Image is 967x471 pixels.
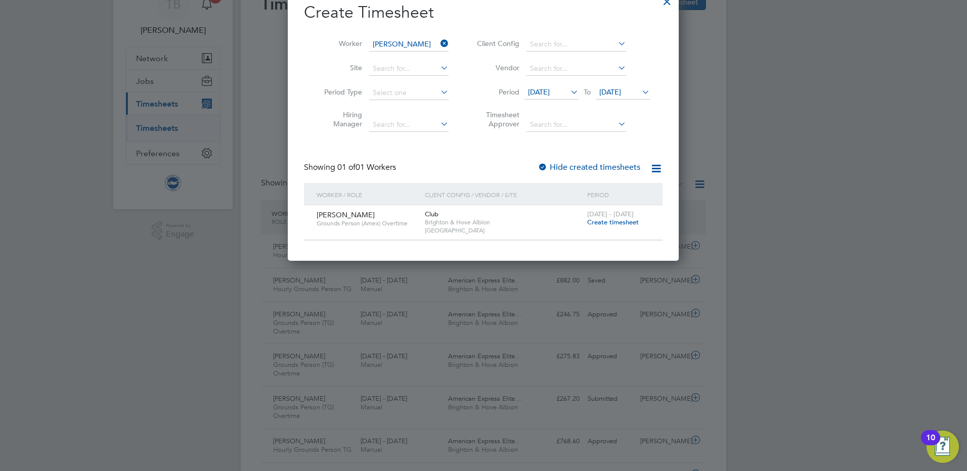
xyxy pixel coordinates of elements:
span: [GEOGRAPHIC_DATA] [425,226,582,234]
input: Search for... [369,62,449,76]
h2: Create Timesheet [304,2,663,23]
label: Hide created timesheets [538,162,640,172]
input: Search for... [369,37,449,52]
label: Vendor [474,63,519,72]
span: [DATE] [599,87,621,97]
div: Period [585,183,652,206]
div: Worker / Role [314,183,422,206]
span: [DATE] - [DATE] [587,210,634,218]
input: Search for... [526,37,626,52]
input: Select one [369,86,449,100]
input: Search for... [526,118,626,132]
span: 01 Workers [337,162,396,172]
div: Client Config / Vendor / Site [422,183,585,206]
div: 10 [926,438,935,451]
div: Showing [304,162,398,173]
span: [DATE] [528,87,550,97]
span: Grounds Person (Amex) Overtime [317,219,417,227]
label: Period [474,87,519,97]
label: Hiring Manager [317,110,362,128]
button: Open Resource Center, 10 new notifications [927,431,959,463]
input: Search for... [526,62,626,76]
label: Client Config [474,39,519,48]
span: Club [425,210,438,218]
input: Search for... [369,118,449,132]
span: Brighton & Hove Albion [425,218,582,226]
label: Period Type [317,87,362,97]
span: [PERSON_NAME] [317,210,375,219]
label: Timesheet Approver [474,110,519,128]
span: 01 of [337,162,356,172]
span: To [581,85,594,99]
label: Site [317,63,362,72]
label: Worker [317,39,362,48]
span: Create timesheet [587,218,639,226]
